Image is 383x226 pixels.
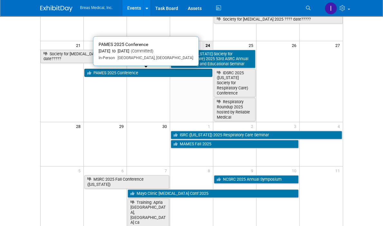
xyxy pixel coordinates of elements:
a: Mayo Clinic [MEDICAL_DATA] Conf 2025 [128,189,299,198]
span: 11 [335,167,343,175]
a: ASRC ([US_STATE] Society for Respiratory Care) 2025 53rd ASRC Annual State Meeting and Educationa... [171,50,255,68]
span: 3 [293,122,299,130]
div: [DATE] to [DATE] [99,49,193,54]
span: 2 [250,122,256,130]
a: PAMES 2025 Conference [84,69,212,77]
span: 6 [121,167,127,175]
span: 10 [291,167,299,175]
span: (Committed) [129,49,153,53]
a: MAMES Fall 2025 [171,140,299,148]
span: 9 [250,167,256,175]
span: In-Person [99,56,115,60]
a: IDSRC 2025 ([US_STATE] Society for Respiratory Care) Conference [214,69,255,97]
a: ISRC ([US_STATE]) 2025 Respiratory Care Seminar [171,131,342,139]
a: Respiratory Roundup 2025 hosted by Reliable Medical [214,98,255,121]
span: 25 [248,41,256,49]
span: [GEOGRAPHIC_DATA], [GEOGRAPHIC_DATA] [115,56,193,60]
span: 5 [78,167,83,175]
img: Inga Dolezar [325,2,337,14]
span: 24 [202,41,213,49]
span: Breas Medical, Inc. [80,5,113,10]
a: Society for [MEDICAL_DATA] 2025 ???? date????? [214,15,343,23]
span: 4 [337,122,343,130]
span: 28 [75,122,83,130]
span: 29 [119,122,127,130]
span: 27 [335,41,343,49]
span: 7 [164,167,170,175]
span: 21 [75,41,83,49]
a: NCSRC 2025 Annual Symposium [214,175,299,184]
span: 26 [291,41,299,49]
span: 30 [162,122,170,130]
a: Society for [MEDICAL_DATA] 2025 ???? date????? [41,50,126,63]
span: 1 [207,122,213,130]
span: PAMES 2025 Conference [99,42,148,47]
img: ExhibitDay [40,5,72,12]
a: MSRC 2025 Fall Conference ([US_STATE]) [84,175,169,188]
span: 8 [207,167,213,175]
